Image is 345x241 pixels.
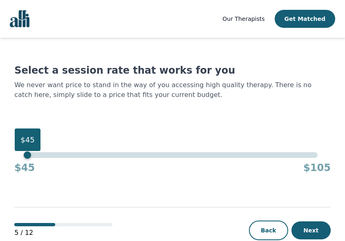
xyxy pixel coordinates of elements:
button: Next [291,221,331,239]
img: alli logo [10,10,29,27]
h4: $105 [303,161,331,174]
button: Get Matched [275,10,335,28]
span: Our Therapists [222,16,264,22]
div: $45 [15,128,40,151]
h1: Select a session rate that works for you [14,64,331,77]
h4: $45 [14,161,35,174]
p: 5 / 12 [14,228,112,238]
button: Back [249,221,288,240]
p: We never want price to stand in the way of you accessing high quality therapy. There is no catch ... [14,80,331,100]
a: Our Therapists [222,14,264,24]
